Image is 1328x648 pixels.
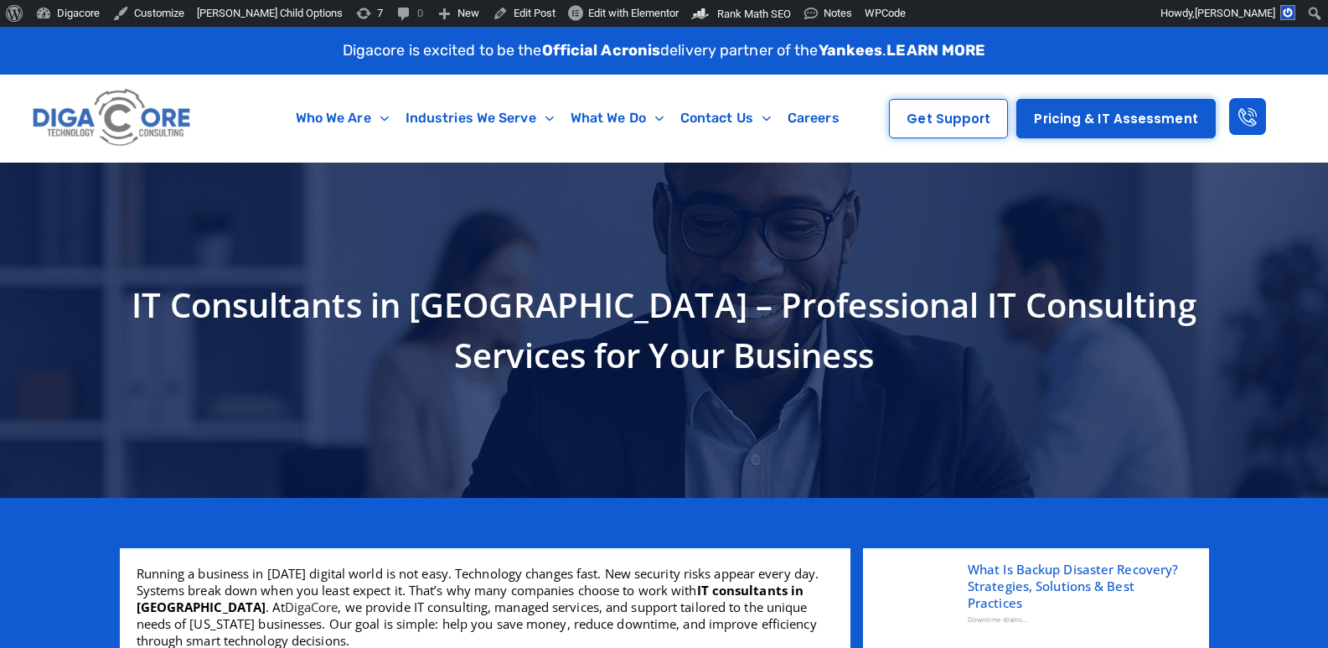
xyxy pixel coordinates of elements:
[28,83,196,153] img: Digacore logo 1
[871,557,955,640] img: Backup disaster recovery, Backup and Disaster Recovery
[397,99,562,137] a: Industries We Serve
[343,39,986,62] p: Digacore is excited to be the delivery partner of the .
[968,561,1188,611] a: What Is Backup Disaster Recovery? Strategies, Solutions & Best Practices
[128,280,1201,381] h1: IT Consultants in [GEOGRAPHIC_DATA] – Professional IT Consulting Services for Your Business
[968,611,1188,628] div: Downtime drains...
[889,99,1008,138] a: Get Support
[542,41,661,60] strong: Official Acronis
[819,41,883,60] strong: Yankees
[562,99,672,137] a: What We Do
[287,99,397,137] a: Who We Are
[1016,99,1215,138] a: Pricing & IT Assessment
[1034,112,1197,125] span: Pricing & IT Assessment
[779,99,848,137] a: Careers
[886,41,985,60] a: LEARN MORE
[672,99,779,137] a: Contact Us
[588,7,679,19] span: Edit with Elementor
[266,99,870,137] nav: Menu
[285,599,338,615] a: DigaCore
[1195,7,1275,19] span: [PERSON_NAME]
[717,8,791,20] span: Rank Math SEO
[137,565,819,599] span: Running a business in [DATE] digital world is not easy. Technology changes fast. New security ris...
[907,112,990,125] span: Get Support
[137,582,804,615] b: IT consultants in [GEOGRAPHIC_DATA]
